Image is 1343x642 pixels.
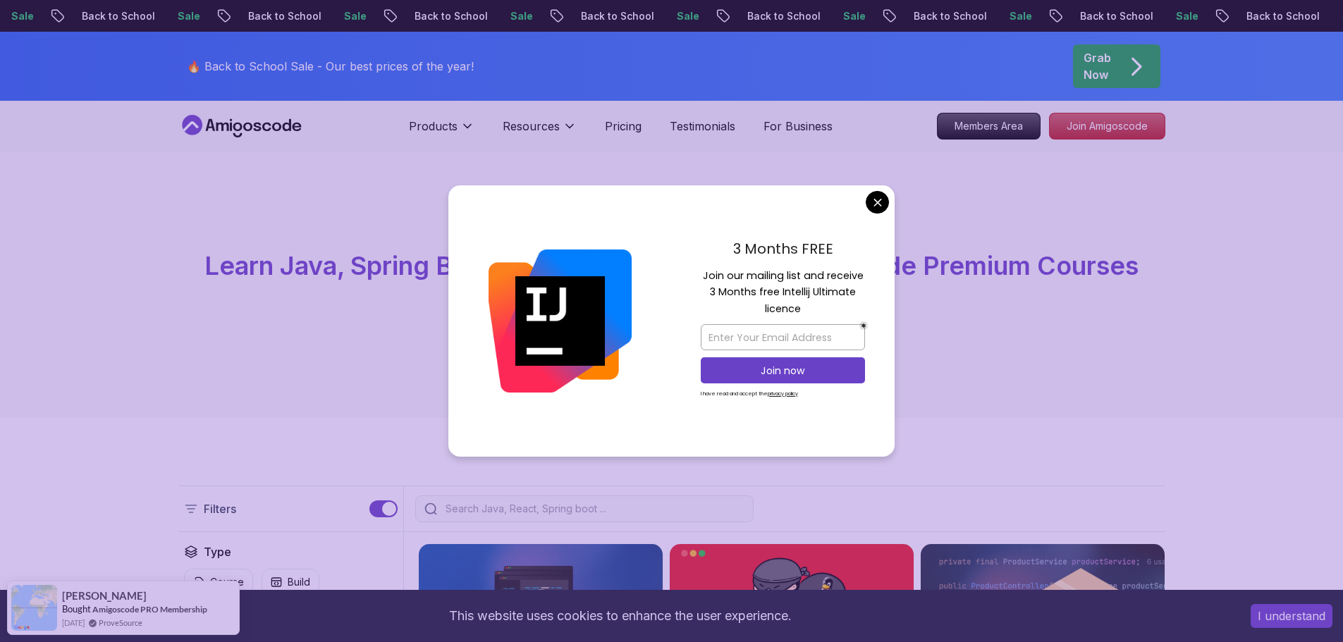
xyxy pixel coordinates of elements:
[503,118,560,135] p: Resources
[262,569,319,595] button: Build
[503,118,577,146] button: Resources
[1251,604,1332,628] button: Accept cookies
[1150,9,1195,23] p: Sale
[651,9,696,23] p: Sale
[388,9,484,23] p: Back to School
[11,600,1229,631] div: This website uses cookies to enhance the user experience.
[99,617,142,629] a: ProveSource
[1084,49,1111,83] p: Grab Now
[983,9,1029,23] p: Sale
[605,118,642,135] a: Pricing
[1050,113,1165,139] p: Join Amigoscode
[1054,9,1150,23] p: Back to School
[1049,113,1165,140] a: Join Amigoscode
[409,118,474,146] button: Products
[318,9,363,23] p: Sale
[764,118,833,135] a: For Business
[210,575,244,589] p: Course
[888,9,983,23] p: Back to School
[11,585,57,631] img: provesource social proof notification image
[937,113,1041,140] a: Members Area
[222,9,318,23] p: Back to School
[484,9,529,23] p: Sale
[152,9,197,23] p: Sale
[56,9,152,23] p: Back to School
[184,569,253,595] button: Course
[555,9,651,23] p: Back to School
[204,500,236,517] p: Filters
[288,575,310,589] p: Build
[204,543,231,560] h2: Type
[1220,9,1316,23] p: Back to School
[62,617,85,629] span: [DATE]
[670,118,735,135] a: Testimonials
[435,291,909,350] p: Master in-demand skills like Java, Spring Boot, DevOps, React, and more through hands-on, expert-...
[938,113,1040,139] p: Members Area
[721,9,817,23] p: Back to School
[187,58,474,75] p: 🔥 Back to School Sale - Our best prices of the year!
[62,590,147,602] span: [PERSON_NAME]
[92,604,207,615] a: Amigoscode PRO Membership
[409,118,458,135] p: Products
[62,603,91,615] span: Bought
[443,502,744,516] input: Search Java, React, Spring boot ...
[817,9,862,23] p: Sale
[204,250,1139,281] span: Learn Java, Spring Boot, DevOps & More with Amigoscode Premium Courses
